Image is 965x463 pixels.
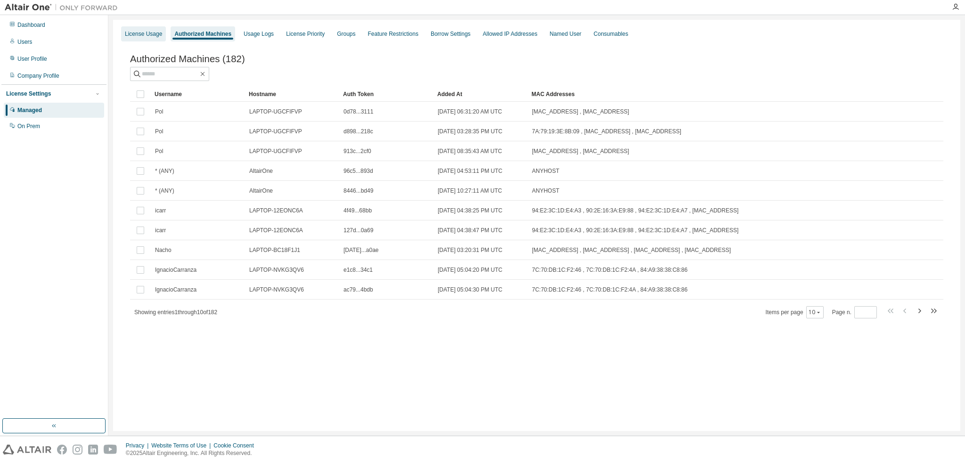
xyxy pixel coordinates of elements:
[532,108,629,115] span: [MAC_ADDRESS] , [MAC_ADDRESS]
[155,87,241,102] div: Username
[151,442,213,449] div: Website Terms of Use
[17,55,47,63] div: User Profile
[594,30,628,38] div: Consumables
[3,445,51,455] img: altair_logo.svg
[17,72,59,80] div: Company Profile
[343,227,373,234] span: 127d...0a69
[438,187,502,195] span: [DATE] 10:27:11 AM UTC
[249,108,302,115] span: LAPTOP-UGCFIFVP
[438,108,502,115] span: [DATE] 06:31:20 AM UTC
[549,30,581,38] div: Named User
[126,449,260,457] p: © 2025 Altair Engineering, Inc. All Rights Reserved.
[438,227,502,234] span: [DATE] 04:38:47 PM UTC
[532,246,731,254] span: [MAC_ADDRESS] , [MAC_ADDRESS] , [MAC_ADDRESS] , [MAC_ADDRESS]
[343,147,371,155] span: 913c...2cf0
[343,128,373,135] span: d898...218c
[155,266,196,274] span: IgnacioCarranza
[155,108,163,115] span: Pol
[249,187,273,195] span: AltairOne
[532,87,844,102] div: MAC Addresses
[337,30,355,38] div: Groups
[438,207,502,214] span: [DATE] 04:38:25 PM UTC
[73,445,82,455] img: instagram.svg
[532,207,738,214] span: 94:E2:3C:1D:E4:A3 , 90:2E:16:3A:E9:88 , 94:E2:3C:1D:E4:A7 , [MAC_ADDRESS]
[368,30,418,38] div: Feature Restrictions
[343,246,378,254] span: [DATE]...a0ae
[126,442,151,449] div: Privacy
[343,187,373,195] span: 8446...bd49
[244,30,274,38] div: Usage Logs
[57,445,67,455] img: facebook.svg
[532,286,687,293] span: 7C:70:DB:1C:F2:46 , 7C:70:DB:1C:F2:4A , 84:A9:38:38:C8:86
[766,306,824,318] span: Items per page
[17,106,42,114] div: Managed
[809,309,821,316] button: 10
[532,167,559,175] span: ANYHOST
[130,54,245,65] span: Authorized Machines (182)
[134,309,217,316] span: Showing entries 1 through 10 of 182
[249,227,303,234] span: LAPTOP-12EONC6A
[249,167,273,175] span: AltairOne
[88,445,98,455] img: linkedin.svg
[343,108,373,115] span: 0d78...3111
[249,246,300,254] span: LAPTOP-BC18F1J1
[343,266,373,274] span: e1c8...34c1
[155,246,172,254] span: Nacho
[249,128,302,135] span: LAPTOP-UGCFIFVP
[155,167,174,175] span: * (ANY)
[17,21,45,29] div: Dashboard
[532,187,559,195] span: ANYHOST
[431,30,471,38] div: Borrow Settings
[213,442,259,449] div: Cookie Consent
[483,30,538,38] div: Allowed IP Addresses
[438,147,502,155] span: [DATE] 08:35:43 AM UTC
[532,128,681,135] span: 7A:79:19:3E:8B:09 , [MAC_ADDRESS] , [MAC_ADDRESS]
[249,286,304,293] span: LAPTOP-NVKG3QV6
[17,122,40,130] div: On Prem
[249,207,303,214] span: LAPTOP-12EONC6A
[438,286,502,293] span: [DATE] 05:04:30 PM UTC
[155,187,174,195] span: * (ANY)
[532,147,629,155] span: [MAC_ADDRESS] , [MAC_ADDRESS]
[174,30,231,38] div: Authorized Machines
[832,306,877,318] span: Page n.
[249,266,304,274] span: LAPTOP-NVKG3QV6
[155,147,163,155] span: Pol
[155,227,166,234] span: icarr
[437,87,524,102] div: Added At
[155,207,166,214] span: icarr
[343,87,430,102] div: Auth Token
[438,167,502,175] span: [DATE] 04:53:11 PM UTC
[249,147,302,155] span: LAPTOP-UGCFIFVP
[343,207,372,214] span: 4f49...68bb
[343,167,373,175] span: 96c5...893d
[125,30,162,38] div: License Usage
[532,227,738,234] span: 94:E2:3C:1D:E4:A3 , 90:2E:16:3A:E9:88 , 94:E2:3C:1D:E4:A7 , [MAC_ADDRESS]
[532,266,687,274] span: 7C:70:DB:1C:F2:46 , 7C:70:DB:1C:F2:4A , 84:A9:38:38:C8:86
[17,38,32,46] div: Users
[286,30,325,38] div: License Priority
[104,445,117,455] img: youtube.svg
[155,128,163,135] span: Pol
[438,128,502,135] span: [DATE] 03:28:35 PM UTC
[438,266,502,274] span: [DATE] 05:04:20 PM UTC
[6,90,51,97] div: License Settings
[5,3,123,12] img: Altair One
[155,286,196,293] span: IgnacioCarranza
[343,286,373,293] span: ac79...4bdb
[249,87,335,102] div: Hostname
[438,246,502,254] span: [DATE] 03:20:31 PM UTC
